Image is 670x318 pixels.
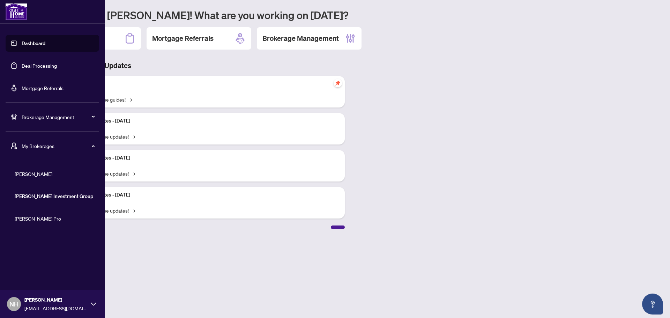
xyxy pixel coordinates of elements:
[24,304,87,312] span: [EMAIL_ADDRESS][DOMAIN_NAME]
[15,192,94,200] span: [PERSON_NAME] Investment Group
[642,294,663,315] button: Open asap
[132,207,135,214] span: →
[152,34,214,43] h2: Mortgage Referrals
[262,34,339,43] h2: Brokerage Management
[73,154,339,162] p: Platform Updates - [DATE]
[73,80,339,88] p: Self-Help
[24,296,87,304] span: [PERSON_NAME]
[22,142,94,150] span: My Brokerages
[22,40,45,46] a: Dashboard
[22,85,64,91] a: Mortgage Referrals
[334,79,342,87] span: pushpin
[9,299,18,309] span: NH
[36,8,662,22] h1: Welcome back [PERSON_NAME]! What are you working on [DATE]?
[10,142,17,149] span: user-switch
[15,215,94,222] span: [PERSON_NAME] Pro
[132,170,135,177] span: →
[128,96,132,103] span: →
[22,113,94,121] span: Brokerage Management
[73,117,339,125] p: Platform Updates - [DATE]
[36,61,345,71] h3: Brokerage & Industry Updates
[132,133,135,140] span: →
[73,191,339,199] p: Platform Updates - [DATE]
[6,3,27,20] img: logo
[22,62,57,69] a: Deal Processing
[15,170,94,178] span: [PERSON_NAME]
